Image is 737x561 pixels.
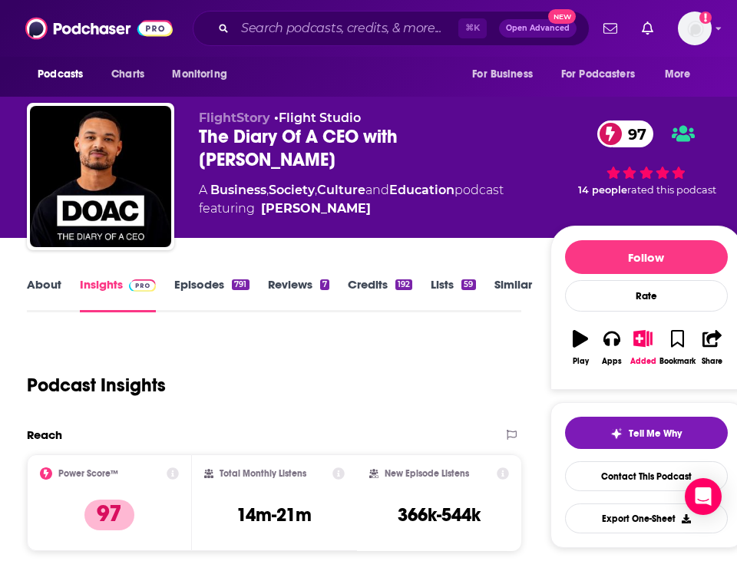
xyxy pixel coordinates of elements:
p: 97 [84,500,134,530]
a: Lists59 [431,277,475,312]
a: Reviews7 [268,277,329,312]
a: Credits192 [348,277,412,312]
button: open menu [551,60,657,89]
span: , [266,183,269,197]
span: More [665,64,691,85]
span: For Podcasters [561,64,635,85]
div: Share [702,357,722,366]
h2: Total Monthly Listens [220,468,306,479]
img: Podchaser - Follow, Share and Rate Podcasts [25,14,173,43]
a: 97 [597,120,654,147]
span: For Business [472,64,533,85]
span: Monitoring [172,64,226,85]
div: Apps [602,357,622,366]
a: Culture [317,183,365,197]
div: Bookmark [659,357,696,366]
a: InsightsPodchaser Pro [80,277,156,312]
button: Apps [596,320,627,375]
a: Show notifications dropdown [636,15,659,41]
img: tell me why sparkle [610,427,623,440]
button: open menu [461,60,552,89]
a: Charts [101,60,154,89]
span: Open Advanced [506,25,570,32]
a: Steven Bartlett [261,200,371,218]
svg: Email not verified [699,12,712,24]
button: Play [565,320,597,375]
span: , [315,183,317,197]
h1: Podcast Insights [27,374,166,397]
div: Added [630,357,656,366]
h3: 366k-544k [398,503,481,526]
span: rated this podcast [627,184,716,196]
button: open menu [27,60,103,89]
button: Share [696,320,728,375]
span: Charts [111,64,144,85]
span: Podcasts [38,64,83,85]
button: open menu [654,60,710,89]
div: 7 [320,279,329,290]
button: Follow [565,240,728,274]
img: User Profile [678,12,712,45]
div: Search podcasts, credits, & more... [193,11,590,46]
span: Logged in as charlottestone [678,12,712,45]
a: Similar [494,277,532,312]
span: FlightStory [199,111,270,125]
span: 14 people [578,184,627,196]
a: About [27,277,61,312]
button: Open AdvancedNew [499,19,577,38]
span: and [365,183,389,197]
a: Education [389,183,454,197]
div: A podcast [199,181,504,218]
span: New [548,9,576,24]
span: 97 [613,120,654,147]
h3: 14m-21m [236,503,312,526]
a: Society [269,183,315,197]
div: 791 [232,279,249,290]
a: Episodes791 [174,277,249,312]
button: open menu [161,60,246,89]
h2: Power Score™ [58,468,118,479]
a: Flight Studio [279,111,361,125]
a: Show notifications dropdown [597,15,623,41]
span: featuring [199,200,504,218]
div: Rate [565,280,728,312]
button: tell me why sparkleTell Me Why [565,417,728,449]
button: Export One-Sheet [565,503,728,533]
input: Search podcasts, credits, & more... [235,16,458,41]
div: Open Intercom Messenger [685,478,722,515]
span: ⌘ K [458,18,487,38]
div: Play [573,357,589,366]
button: Added [627,320,659,375]
button: Show profile menu [678,12,712,45]
button: Bookmark [659,320,696,375]
a: Contact This Podcast [565,461,728,491]
h2: Reach [27,427,62,442]
h2: New Episode Listens [385,468,469,479]
a: Business [210,183,266,197]
span: Tell Me Why [629,427,682,440]
div: 192 [395,279,412,290]
div: 59 [461,279,475,290]
img: The Diary Of A CEO with Steven Bartlett [30,106,171,247]
img: Podchaser Pro [129,279,156,292]
span: • [274,111,361,125]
